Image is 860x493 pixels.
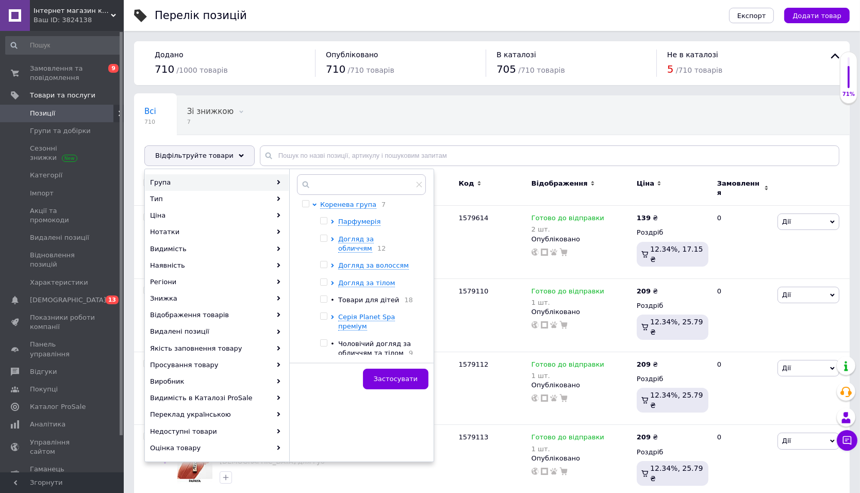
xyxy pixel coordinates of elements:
[338,261,409,269] span: Догляд за волоссям
[782,218,791,225] span: Дії
[145,390,289,406] div: Видимість в Каталозі ProSale
[532,179,588,188] span: Відображення
[30,313,95,332] span: Показники роботи компанії
[30,189,54,198] span: Імпорт
[637,433,658,442] div: ₴
[30,278,88,287] span: Характеристики
[782,291,791,299] span: Дії
[784,8,850,23] button: Додати товар
[372,244,386,252] span: 12
[532,287,604,298] span: Готово до відправки
[145,174,289,191] div: Група
[637,360,658,369] div: ₴
[637,301,708,310] div: Роздріб
[155,10,247,21] div: Перелік позицій
[782,364,791,372] span: Дії
[30,385,58,394] span: Покупці
[144,107,156,116] span: Всі
[637,213,658,223] div: ₴
[729,8,774,23] button: Експорт
[145,290,289,307] div: Знижка
[338,235,374,252] span: Догляд за обличчям
[30,340,95,358] span: Панель управління
[30,126,91,136] span: Групи та добірки
[5,36,121,55] input: Пошук
[650,318,703,336] span: 12.34%, 25.79 ₴
[106,295,119,304] span: 13
[459,179,474,188] span: Код
[711,278,775,352] div: 0
[363,369,428,389] button: Застосувати
[637,179,654,188] span: Ціна
[30,367,57,376] span: Відгуки
[30,402,86,412] span: Каталог ProSale
[145,373,289,390] div: Виробник
[145,257,289,274] div: Наявність
[837,430,857,451] button: Чат з покупцем
[30,206,95,225] span: Акції та промокоди
[637,287,651,295] b: 209
[30,91,95,100] span: Товари та послуги
[717,179,762,198] span: Замовлення
[637,228,708,237] div: Роздріб
[650,464,703,483] span: 12.34%, 25.79 ₴
[34,6,111,15] span: Інтернет магазин косметики Avon
[637,374,708,384] div: Роздріб
[667,51,718,59] span: Не в каталозі
[260,145,839,166] input: Пошук по назві позиції, артикулу і пошуковим запитам
[792,12,841,20] span: Додати товар
[30,233,89,242] span: Видалені позиції
[532,372,604,380] div: 1 шт.
[711,206,775,279] div: 0
[637,433,651,441] b: 209
[176,66,227,74] span: / 1000 товарів
[782,437,791,445] span: Дії
[532,381,632,390] div: Опубліковано
[145,307,289,323] div: Відображення товарів
[155,51,183,59] span: Додано
[145,323,289,340] div: Видалені позиції
[532,235,632,244] div: Опубліковано
[338,279,395,287] span: Догляд за тілом
[30,171,62,180] span: Категорії
[637,287,658,296] div: ₴
[532,214,604,225] span: Готово до відправки
[145,440,289,456] div: Оцінка товару
[145,224,289,240] div: Нотатки
[145,406,289,423] div: Переклад українською
[459,287,489,295] span: 1579110
[376,201,386,208] span: 7
[30,251,95,269] span: Відновлення позицій
[711,352,775,425] div: 0
[532,225,604,233] div: 2 шт.
[532,307,632,317] div: Опубліковано
[338,218,381,225] span: Парфумерія
[399,296,413,304] span: 18
[145,207,289,224] div: Ціна
[532,433,604,444] span: Готово до відправки
[374,375,418,383] span: Застосувати
[404,349,413,357] span: 9
[637,214,651,222] b: 139
[145,340,289,357] div: Якість заповнення товару
[34,15,124,25] div: Ваш ID: 3824138
[30,465,95,483] span: Гаманець компанії
[532,454,632,463] div: Опубліковано
[30,144,95,162] span: Сезонні знижки
[459,214,489,222] span: 1579614
[30,109,55,118] span: Позиції
[532,445,604,453] div: 1 шт.
[108,64,119,73] span: 9
[145,241,289,257] div: Видимість
[30,420,65,429] span: Аналітика
[637,448,708,457] div: Роздріб
[338,313,395,330] span: Серія Planet Spa преміум
[155,152,234,159] span: Відфільтруйте товари
[650,245,703,264] span: 12.34%, 17.15 ₴
[637,360,651,368] b: 209
[338,296,399,304] span: Товари для дітей
[518,66,565,74] span: / 710 товарів
[30,438,95,456] span: Управління сайтом
[145,357,289,373] div: Просування товару
[497,51,536,59] span: В каталозі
